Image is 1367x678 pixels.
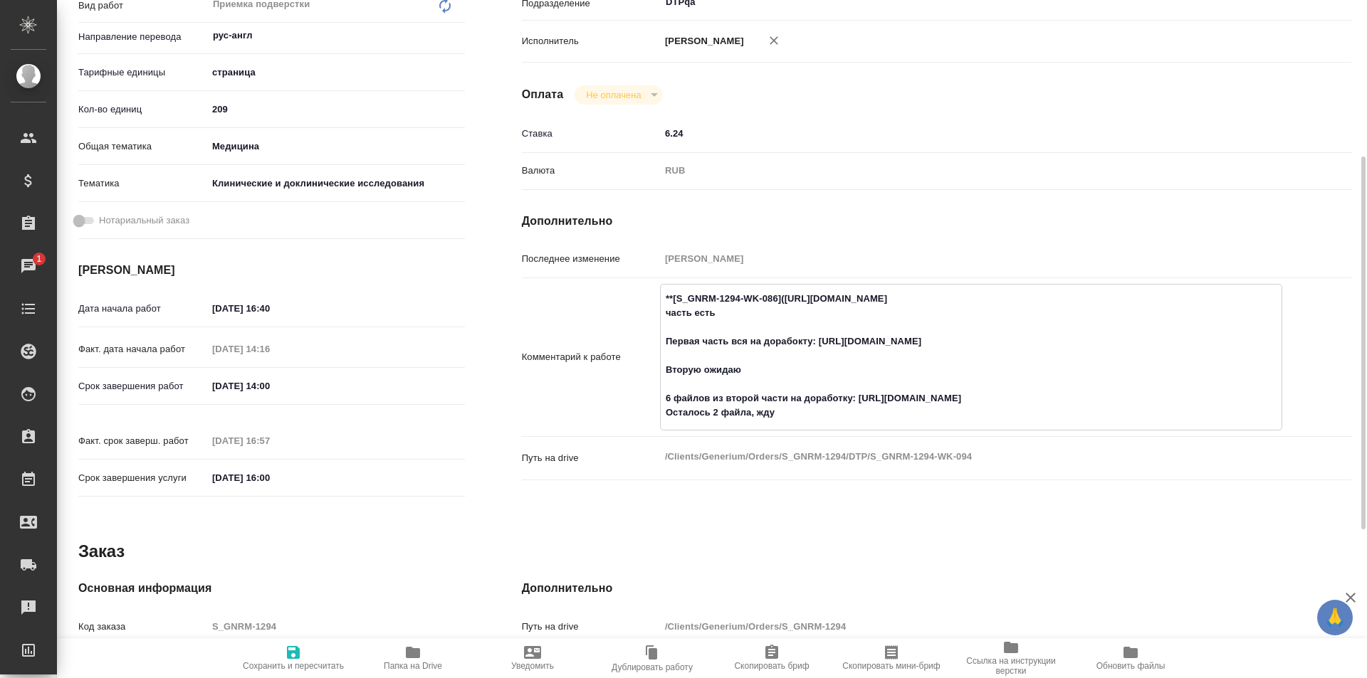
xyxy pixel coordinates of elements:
[384,661,442,671] span: Папка на Drive
[661,287,1282,425] textarea: **[S_GNRM-1294-WK-086]([URL][DOMAIN_NAME] часть есть Первая часть вся на дорабокту: [URL][DOMAIN_...
[1317,600,1353,635] button: 🙏
[522,34,660,48] p: Исполнитель
[207,60,465,85] div: страница
[78,139,207,154] p: Общая тематика
[78,434,207,448] p: Факт. срок заверш. работ
[1323,603,1347,632] span: 🙏
[951,638,1071,678] button: Ссылка на инструкции верстки
[207,430,332,451] input: Пустое поле
[1274,1,1277,4] button: Open
[660,123,1282,144] input: ✎ Введи что-нибудь
[522,350,660,364] p: Комментарий к работе
[243,661,344,671] span: Сохранить и пересчитать
[78,342,207,356] p: Факт. дата начала работ
[78,102,207,117] p: Кол-во единиц
[78,620,207,634] p: Код заказа
[28,252,50,266] span: 1
[582,89,645,101] button: Не оплачена
[78,262,465,279] h4: [PERSON_NAME]
[758,25,790,56] button: Удалить исполнителя
[660,159,1282,183] div: RUB
[207,376,332,396] input: ✎ Введи что-нибудь
[78,580,465,597] h4: Основная информация
[660,248,1282,269] input: Пустое поле
[832,638,951,678] button: Скопировать мини-бриф
[522,127,660,141] p: Ставка
[712,638,832,678] button: Скопировать бриф
[207,99,465,120] input: ✎ Введи что-нибудь
[234,638,353,678] button: Сохранить и пересчитать
[207,339,332,359] input: Пустое поле
[78,30,207,44] p: Направление перевода
[473,638,592,678] button: Уведомить
[522,580,1351,597] h4: Дополнительно
[842,661,940,671] span: Скопировать мини-бриф
[1096,661,1166,671] span: Обновить файлы
[207,298,332,319] input: ✎ Введи что-нибудь
[592,638,712,678] button: Дублировать работу
[660,34,744,48] p: [PERSON_NAME]
[207,171,465,196] div: Клинические и доклинические исследования
[660,616,1282,637] input: Пустое поле
[78,471,207,485] p: Срок завершения услуги
[207,467,332,488] input: ✎ Введи что-нибудь
[78,379,207,393] p: Срок завершения работ
[78,540,125,563] h2: Заказ
[511,661,554,671] span: Уведомить
[612,662,693,672] span: Дублировать работу
[660,445,1282,469] textarea: /Clients/Generium/Orders/S_GNRM-1294/DTP/S_GNRM-1294-WK-094
[457,34,460,37] button: Open
[207,616,465,637] input: Пустое поле
[207,134,465,159] div: Медицина
[78,65,207,80] p: Тарифные единицы
[1071,638,1190,678] button: Обновить файлы
[522,86,564,103] h4: Оплата
[522,252,660,266] p: Последнее изменение
[522,213,1351,230] h4: Дополнительно
[522,164,660,178] p: Валюта
[522,451,660,465] p: Путь на drive
[353,638,473,678] button: Папка на Drive
[78,176,207,191] p: Тематика
[734,661,809,671] span: Скопировать бриф
[4,248,53,284] a: 1
[522,620,660,634] p: Путь на drive
[99,213,189,228] span: Нотариальный заказ
[575,85,662,105] div: Не оплачена
[960,656,1062,676] span: Ссылка на инструкции верстки
[78,302,207,316] p: Дата начала работ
